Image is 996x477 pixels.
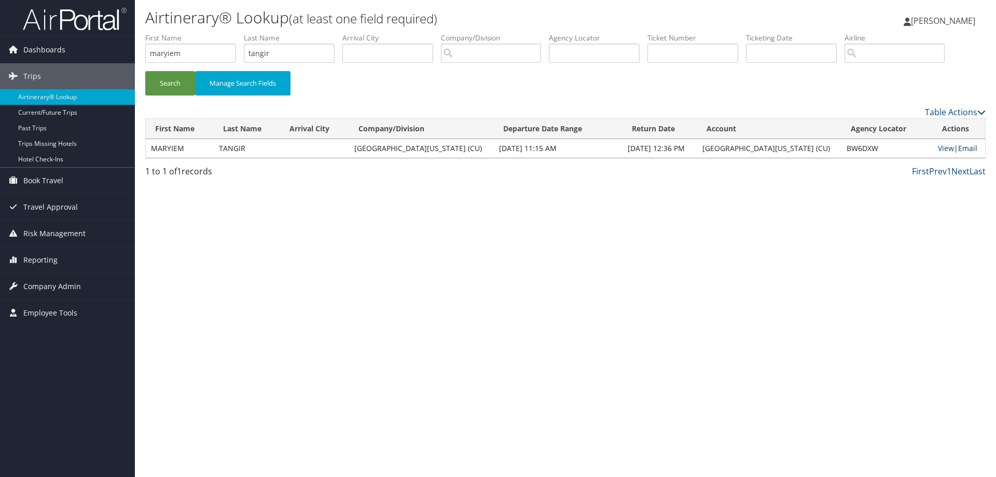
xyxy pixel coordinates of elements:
span: Employee Tools [23,300,77,326]
th: First Name: activate to sort column ascending [146,119,214,139]
td: MARYIEM [146,139,214,158]
label: Ticket Number [647,33,746,43]
span: Company Admin [23,274,81,299]
th: Arrival City: activate to sort column ascending [280,119,349,139]
th: Departure Date Range: activate to sort column ascending [494,119,622,139]
th: Actions [933,119,985,139]
th: Agency Locator: activate to sort column ascending [841,119,933,139]
th: Company/Division [349,119,494,139]
img: airportal-logo.png [23,7,127,31]
span: [PERSON_NAME] [911,15,975,26]
span: 1 [177,166,182,177]
button: Manage Search Fields [195,71,290,96]
label: Ticketing Date [746,33,845,43]
a: Next [951,166,970,177]
label: Arrival City [342,33,441,43]
td: [GEOGRAPHIC_DATA][US_STATE] (CU) [697,139,842,158]
span: Reporting [23,247,58,273]
a: View [938,143,954,153]
label: Last Name [244,33,342,43]
td: | [933,139,985,158]
small: (at least one field required) [289,10,437,27]
div: 1 to 1 of records [145,165,344,183]
th: Last Name: activate to sort column ascending [214,119,280,139]
td: [DATE] 12:36 PM [622,139,697,158]
th: Account: activate to sort column ascending [697,119,842,139]
label: Agency Locator [549,33,647,43]
h1: Airtinerary® Lookup [145,7,706,29]
span: Dashboards [23,37,65,63]
span: Travel Approval [23,194,78,220]
label: First Name [145,33,244,43]
a: Table Actions [925,106,986,118]
span: Book Travel [23,168,63,194]
a: Prev [929,166,947,177]
td: [DATE] 11:15 AM [494,139,622,158]
span: Risk Management [23,221,86,247]
td: BW6DXW [841,139,933,158]
label: Airline [845,33,952,43]
td: TANGIR [214,139,280,158]
a: Last [970,166,986,177]
span: Trips [23,63,41,89]
th: Return Date: activate to sort column ascending [622,119,697,139]
td: [GEOGRAPHIC_DATA][US_STATE] (CU) [349,139,494,158]
a: First [912,166,929,177]
a: [PERSON_NAME] [904,5,986,36]
a: Email [958,143,977,153]
button: Search [145,71,195,96]
a: 1 [947,166,951,177]
label: Company/Division [441,33,549,43]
